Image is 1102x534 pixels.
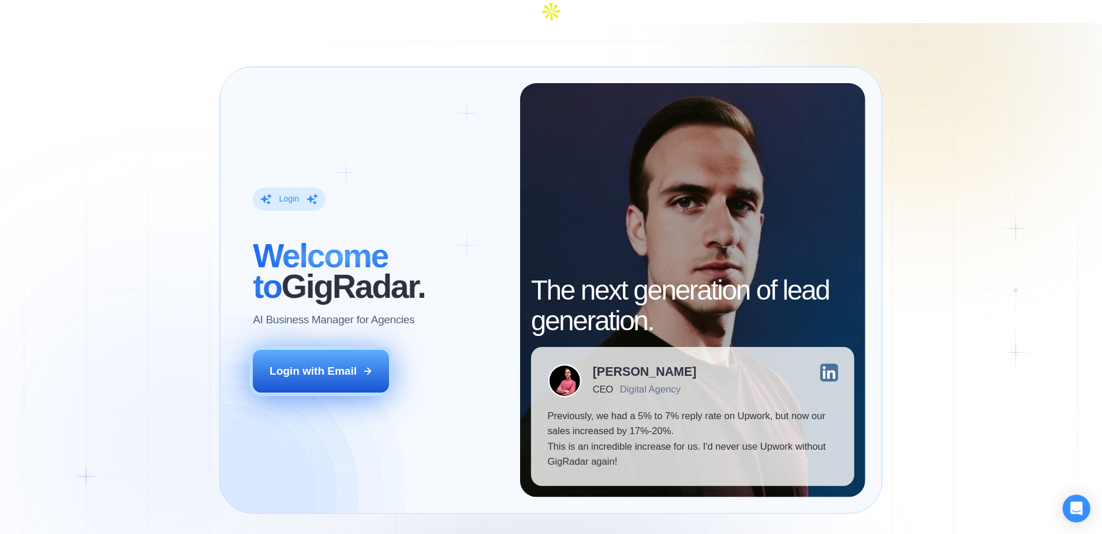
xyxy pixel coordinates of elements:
p: AI Business Manager for Agencies [253,312,414,327]
h2: ‍ GigRadar. [253,241,503,301]
span: Welcome to [253,237,388,305]
div: Digital Agency [620,384,681,395]
div: Open Intercom Messenger [1063,495,1090,522]
button: Login with Email [253,350,389,393]
div: CEO [593,384,613,395]
h2: The next generation of lead generation. [531,275,854,336]
div: Login with Email [270,364,357,379]
div: [PERSON_NAME] [593,366,697,378]
div: Login [279,193,300,204]
p: Previously, we had a 5% to 7% reply rate on Upwork, but now our sales increased by 17%-20%. This ... [548,409,838,469]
